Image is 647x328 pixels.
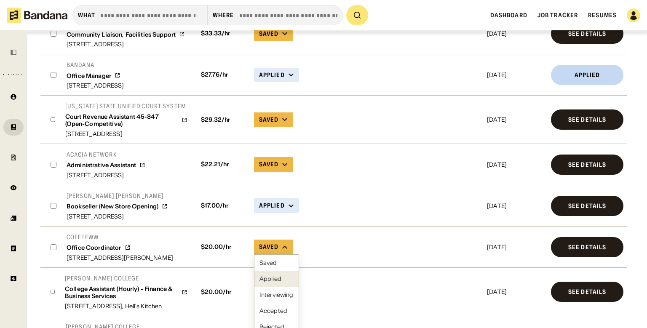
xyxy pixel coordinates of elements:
[568,117,606,123] div: See Details
[67,151,145,158] div: Acacia Network
[78,11,95,19] div: what
[67,203,158,210] div: Bookseller (New Store Opening)
[259,243,279,251] div: Saved
[198,202,247,209] div: $ 17.00 /hr
[65,102,188,110] div: [US_STATE] State Unified Court System
[65,102,188,137] a: [US_STATE] State Unified Court SystemCourt Revenue Assistant 45-847 (Open-Competitive)[STREET_ADD...
[198,161,247,168] div: $ 22.21 /hr
[65,303,187,309] div: [STREET_ADDRESS], Hell's Kitchen
[259,160,279,168] div: Saved
[65,113,179,128] div: Court Revenue Assistant 45-847 (Open-Competitive)
[65,275,187,282] div: [PERSON_NAME] College
[67,61,124,88] a: BandanaOffice Manager[STREET_ADDRESS]
[198,116,247,123] div: $ 29.32 /hr
[568,203,606,209] div: See Details
[490,11,527,19] a: Dashboard
[67,31,176,38] div: Community Liaison, Facilities Support
[67,233,173,241] div: Coffeeww
[67,233,173,261] a: CoffeewwOffice Coordinator[STREET_ADDRESS][PERSON_NAME]
[259,202,285,209] div: Applied
[7,8,67,23] img: Bandana logotype
[67,162,136,169] div: Administrative Assistant
[67,72,111,80] div: Office Manager
[259,30,279,37] div: Saved
[198,30,247,37] div: $ 33.33 /hr
[487,117,544,123] div: [DATE]
[259,260,294,266] div: Saved
[259,116,279,123] div: Saved
[259,276,294,282] div: Applied
[198,243,247,251] div: $ 20.00 /hr
[67,20,185,47] a: City of [US_STATE]Community Liaison, Facilities Support[STREET_ADDRESS]
[198,71,247,78] div: $ 27.76 /hr
[588,11,617,19] a: Resumes
[537,11,578,19] a: Job Tracker
[67,213,168,219] div: [STREET_ADDRESS]
[259,308,294,314] div: Accepted
[568,289,606,295] div: See Details
[568,244,606,250] div: See Details
[65,131,188,137] div: [STREET_ADDRESS]
[67,41,185,47] div: [STREET_ADDRESS]
[575,72,600,78] div: Applied
[568,162,606,168] div: See Details
[67,83,124,88] div: [STREET_ADDRESS]
[213,11,234,19] div: Where
[487,203,544,209] div: [DATE]
[67,61,124,69] div: Bandana
[259,71,285,79] div: Applied
[67,192,168,219] a: [PERSON_NAME] [PERSON_NAME]Bookseller (New Store Opening)[STREET_ADDRESS]
[487,244,544,250] div: [DATE]
[487,72,544,78] div: [DATE]
[65,285,178,300] div: College Assistant (Hourly) - Finance & Business Services
[67,255,173,261] div: [STREET_ADDRESS][PERSON_NAME]
[65,275,187,309] a: [PERSON_NAME] CollegeCollege Assistant (Hourly) - Finance & Business Services[STREET_ADDRESS], He...
[487,31,544,37] div: [DATE]
[487,289,544,295] div: [DATE]
[198,288,247,296] div: $ 20.00 /hr
[67,172,145,178] div: [STREET_ADDRESS]
[259,292,294,298] div: Interviewing
[67,192,168,200] div: [PERSON_NAME] [PERSON_NAME]
[487,162,544,168] div: [DATE]
[568,31,606,37] div: See Details
[67,151,145,178] a: Acacia NetworkAdministrative Assistant[STREET_ADDRESS]
[67,244,121,251] div: Office Coordinator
